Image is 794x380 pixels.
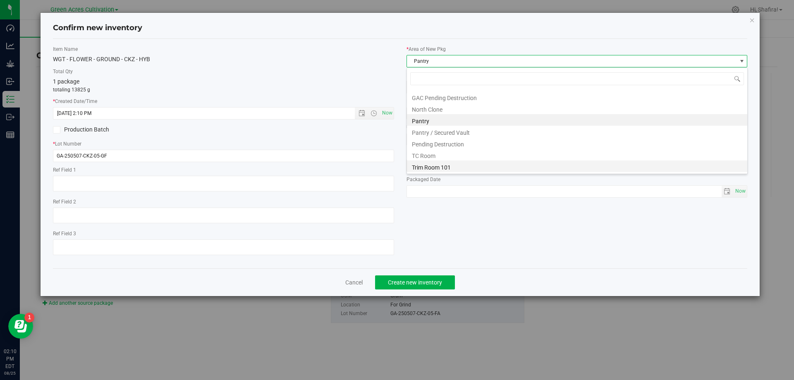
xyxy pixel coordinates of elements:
[53,68,394,75] label: Total Qty
[407,176,748,183] label: Packaged Date
[53,198,394,206] label: Ref Field 2
[53,125,217,134] label: Production Batch
[53,230,394,237] label: Ref Field 3
[380,107,394,119] span: Set Current date
[733,186,747,197] span: select
[8,314,33,339] iframe: Resource center
[734,185,748,197] span: Set Current date
[24,313,34,323] iframe: Resource center unread badge
[53,86,394,93] p: totaling 13825 g
[53,140,394,148] label: Lot Number
[345,278,363,287] a: Cancel
[355,110,369,117] span: Open the date view
[375,275,455,289] button: Create new inventory
[53,45,394,53] label: Item Name
[53,78,79,85] span: 1 package
[53,166,394,174] label: Ref Field 1
[407,55,737,67] span: Pantry
[722,186,734,197] span: select
[367,110,381,117] span: Open the time view
[53,55,394,64] div: WGT - FLOWER - GROUND - CKZ - HYB
[388,279,442,286] span: Create new inventory
[53,98,394,105] label: Created Date/Time
[53,23,142,33] h4: Confirm new inventory
[407,45,748,53] label: Area of New Pkg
